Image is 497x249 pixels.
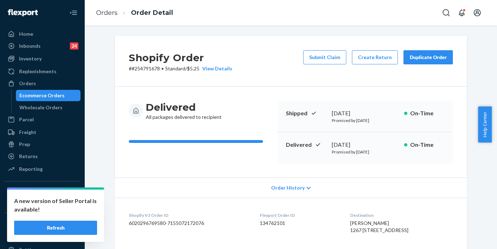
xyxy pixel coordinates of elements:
[90,2,179,23] ol: breadcrumbs
[129,65,232,72] p: # #254791678 / $5.25
[332,149,399,155] p: Promised by [DATE]
[19,153,38,160] div: Returns
[165,65,185,71] span: Standard
[260,220,339,227] dd: 134762101
[16,90,81,101] a: Ecommerce Orders
[16,102,81,113] a: Wholesale Orders
[129,50,232,65] h2: Shopify Order
[350,212,453,218] dt: Destination
[66,6,80,20] button: Close Navigation
[19,80,36,87] div: Orders
[4,53,80,64] a: Inventory
[271,184,305,191] span: Order History
[19,92,65,99] div: Ecommerce Orders
[439,6,453,20] button: Open Search Box
[332,141,399,149] div: [DATE]
[4,219,80,230] button: Fast Tags
[70,42,78,50] div: 24
[470,6,484,20] button: Open account menu
[14,221,97,235] button: Refresh
[4,78,80,89] a: Orders
[19,55,42,62] div: Inventory
[410,109,444,117] p: On-Time
[4,233,80,241] a: Add Fast Tag
[455,6,469,20] button: Open notifications
[410,141,444,149] p: On-Time
[19,116,34,123] div: Parcel
[19,129,36,136] div: Freight
[286,141,326,149] p: Delivered
[4,163,80,175] a: Reporting
[19,42,41,50] div: Inbounds
[19,141,30,148] div: Prep
[8,9,38,16] img: Flexport logo
[19,166,43,173] div: Reporting
[19,30,33,37] div: Home
[161,65,164,71] span: •
[403,50,453,64] button: Duplicate Order
[286,109,326,117] p: Shipped
[4,187,80,198] button: Integrations
[146,101,222,121] div: All packages delivered to recipient
[129,220,248,227] dd: 6020296769580-7155072172076
[350,220,408,233] span: [PERSON_NAME] 1267 [STREET_ADDRESS]
[19,104,62,111] div: Wholesale Orders
[409,54,447,61] div: Duplicate Order
[4,127,80,138] a: Freight
[4,139,80,150] a: Prep
[303,50,346,64] button: Submit Claim
[19,68,56,75] div: Replenishments
[332,117,399,123] p: Promised by [DATE]
[4,201,80,210] a: Add Integration
[4,151,80,162] a: Returns
[129,212,248,218] dt: Shopify V3 Order ID
[4,28,80,40] a: Home
[4,114,80,125] a: Parcel
[4,40,80,52] a: Inbounds24
[131,9,173,17] a: Order Detail
[260,212,339,218] dt: Flexport Order ID
[96,9,118,17] a: Orders
[352,50,398,64] button: Create Return
[332,109,399,117] div: [DATE]
[199,65,232,72] button: View Details
[146,101,222,114] h3: Delivered
[14,197,97,214] p: A new version of Seller Portal is available!
[4,66,80,77] a: Replenishments
[478,106,492,143] button: Help Center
